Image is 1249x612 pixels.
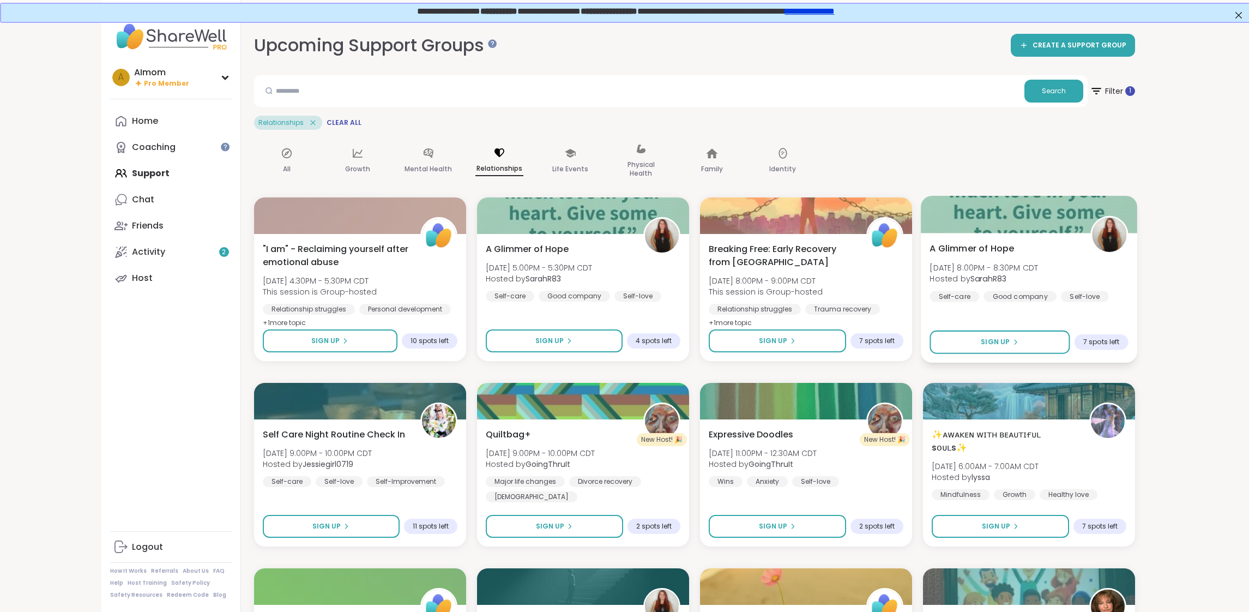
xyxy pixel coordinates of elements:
b: SarahR83 [970,273,1006,284]
button: Sign Up [709,515,846,538]
iframe: Spotlight [221,142,230,151]
div: Self-Improvement [367,476,445,487]
span: Sign Up [312,521,341,531]
a: Safety Resources [110,591,162,599]
p: Life Events [552,163,588,176]
span: [DATE] 4:30PM - 5:30PM CDT [263,275,377,286]
div: Self-care [930,291,979,302]
span: [DATE] 9:00PM - 10:00PM CDT [263,448,372,459]
img: SarahR83 [1092,218,1126,252]
span: A [118,70,124,85]
span: 7 spots left [1083,338,1119,346]
a: Host [110,265,232,291]
img: ShareWell Nav Logo [110,17,232,56]
span: 11 spots left [413,522,449,531]
div: Friends [132,220,164,232]
span: Hosted by [709,459,817,470]
img: ShareWell [868,219,902,253]
img: ShareWell [422,219,456,253]
img: SarahR83 [645,219,679,253]
a: Logout [110,534,232,560]
span: Search [1042,86,1066,96]
a: Blog [213,591,226,599]
span: [DATE] 6:00AM - 7:00AM CDT [932,461,1039,472]
div: Relationship struggles [709,304,801,315]
div: Logout [132,541,163,553]
span: Sign Up [536,521,564,531]
a: Friends [110,213,232,239]
a: Referrals [151,567,178,575]
span: 1 [1129,86,1131,95]
span: 7 spots left [859,337,895,345]
div: Self-love [1061,291,1109,302]
div: Host [132,272,153,284]
img: GoingThruIt [868,404,902,438]
img: GoingThruIt [645,404,679,438]
div: Activity [132,246,165,258]
span: [DATE] 8:00PM - 9:00PM CDT [709,275,823,286]
p: Physical Health [617,158,665,180]
a: FAQ [213,567,225,575]
div: Self-love [316,476,363,487]
a: Safety Policy [171,579,210,587]
span: Hosted by [486,459,595,470]
img: Jessiegirl0719 [422,404,456,438]
span: 2 [222,248,226,257]
p: Family [701,163,723,176]
div: Trauma recovery [805,304,880,315]
button: Sign Up [486,329,623,352]
b: GoingThruIt [526,459,570,470]
p: Growth [345,163,370,176]
a: Redeem Code [167,591,209,599]
img: lyssa [1091,404,1125,438]
a: Chat [110,187,232,213]
p: Relationships [475,162,523,176]
p: All [283,163,291,176]
span: Filter [1090,78,1135,104]
div: Coaching [132,141,176,153]
div: Self-love [792,476,839,487]
button: Sign Up [263,515,400,538]
button: Sign Up [486,515,623,538]
div: Divorce recovery [569,476,641,487]
span: Hosted by [930,273,1038,284]
a: Host Training [128,579,167,587]
span: Pro Member [144,79,189,88]
div: Mindfulness [932,489,989,500]
button: Sign Up [709,329,846,352]
span: Hosted by [932,472,1039,483]
span: A Glimmer of Hope [930,242,1014,255]
a: Coaching [110,134,232,160]
a: CREATE A SUPPORT GROUP [1011,34,1135,57]
span: Expressive Doodles [709,428,793,441]
b: Jessiegirl0719 [303,459,353,470]
span: [DATE] 9:00PM - 10:00PM CDT [486,448,595,459]
a: Home [110,108,232,134]
button: Search [1024,80,1083,103]
span: [DATE] 5:00PM - 5:30PM CDT [486,262,592,273]
span: Breaking Free: Early Recovery from [GEOGRAPHIC_DATA] [709,243,854,269]
span: Sign Up [982,521,1010,531]
span: Sign Up [759,521,787,531]
span: CREATE A SUPPORT GROUP [1033,41,1126,50]
div: Personal development [359,304,451,315]
div: Anxiety [747,476,788,487]
span: "I am" - Reclaiming yourself after emotional abuse [263,243,408,269]
span: This session is Group-hosted [709,286,823,297]
div: Wins [709,476,743,487]
div: Chat [132,194,154,206]
button: Sign Up [932,515,1069,538]
div: Major life changes [486,476,565,487]
span: ✨ᴀᴡᴀᴋᴇɴ ᴡɪᴛʜ ʙᴇᴀᴜᴛɪғᴜʟ sᴏᴜʟs✨ [932,428,1077,454]
p: Mental Health [405,163,452,176]
a: Activity2 [110,239,232,265]
span: A Glimmer of Hope [486,243,569,256]
b: SarahR83 [526,273,561,284]
span: [DATE] 8:00PM - 8:30PM CDT [930,262,1038,273]
span: Self Care Night Routine Check In [263,428,405,441]
h2: Upcoming Support Groups [254,33,493,58]
div: Self-care [263,476,311,487]
div: Relationship struggles [263,304,355,315]
span: 4 spots left [636,337,672,345]
button: Filter 1 [1090,75,1135,107]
